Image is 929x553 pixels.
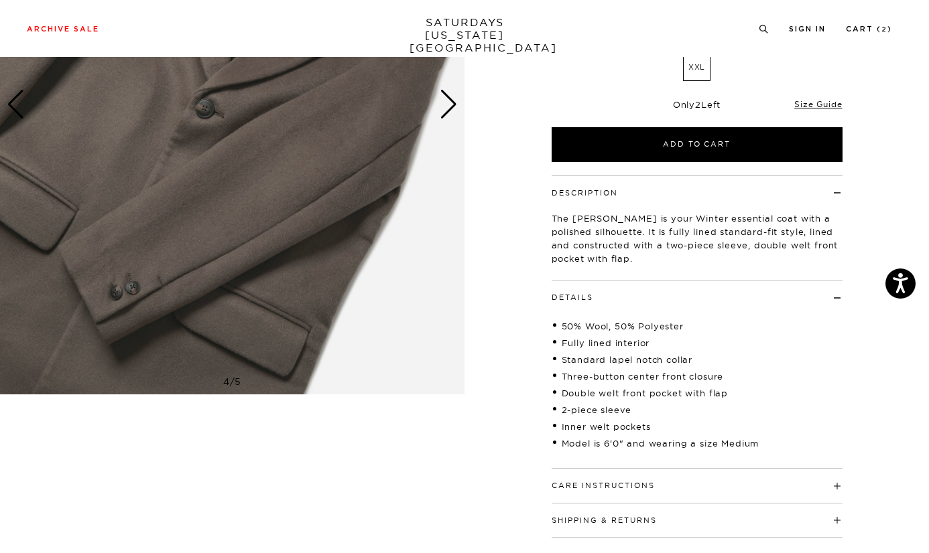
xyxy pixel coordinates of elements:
[552,127,843,162] button: Add to Cart
[440,90,458,119] div: Next slide
[552,336,843,349] li: Fully lined interior
[552,294,593,301] button: Details
[7,90,25,119] div: Previous slide
[552,437,843,450] li: Model is 6'0" and wearing a size Medium
[552,212,843,265] p: The [PERSON_NAME] is your Winter essential coat with a polished silhouette. It is fully lined sta...
[794,99,842,109] a: Size Guide
[27,25,99,33] a: Archive Sale
[552,99,843,110] div: Only Left
[789,25,826,33] a: Sign In
[552,403,843,416] li: 2-piece sleeve
[552,482,655,489] button: Care Instructions
[695,99,701,110] span: 2
[552,420,843,433] li: Inner welt pockets
[410,16,520,54] a: SATURDAYS[US_STATE][GEOGRAPHIC_DATA]
[235,376,241,388] span: 5
[683,54,710,81] label: XXL
[552,517,657,524] button: Shipping & Returns
[552,189,618,197] button: Description
[223,376,230,388] span: 4
[881,27,887,33] small: 2
[552,319,843,333] li: 50% Wool, 50% Polyester
[552,386,843,400] li: Double welt front pocket with flap
[846,25,892,33] a: Cart (2)
[552,353,843,366] li: Standard lapel notch collar
[552,370,843,383] li: Three-button center front closure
